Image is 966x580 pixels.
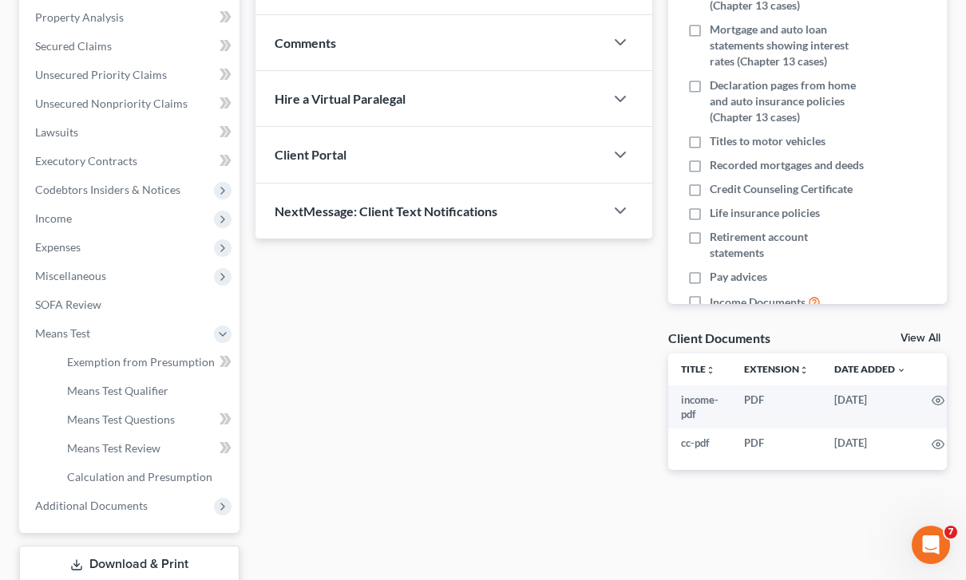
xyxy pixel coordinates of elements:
td: PDF [731,385,821,429]
a: Unsecured Priority Claims [22,61,240,89]
span: Exemption from Presumption [67,355,215,369]
a: Executory Contracts [22,147,240,176]
a: View All [901,333,940,344]
span: Additional Documents [35,499,148,512]
span: Miscellaneous [35,269,106,282]
span: 7 [944,526,957,539]
span: Means Test Review [67,441,160,455]
span: Hire a Virtual Paralegal [275,91,406,106]
span: Means Test [35,326,90,340]
span: Means Test Questions [67,412,175,426]
span: Unsecured Priority Claims [35,68,167,81]
a: SOFA Review [22,290,240,319]
span: Credit Counseling Certificate [710,181,853,197]
i: unfold_more [706,365,715,375]
td: [DATE] [821,385,919,429]
span: Comments [275,35,336,50]
span: Pay advices [710,269,767,285]
span: Means Test Qualifier [67,384,168,397]
span: Income Documents [710,294,806,310]
a: Means Test Questions [54,405,240,434]
span: Recorded mortgages and deeds [710,157,864,173]
i: unfold_more [799,365,809,375]
a: Secured Claims [22,32,240,61]
a: Titleunfold_more [681,363,715,375]
span: Secured Claims [35,39,112,53]
a: Property Analysis [22,3,240,32]
div: Client Documents [668,329,770,346]
a: Means Test Qualifier [54,377,240,405]
i: expand_more [897,365,906,375]
a: Extensionunfold_more [744,363,809,375]
span: Unsecured Nonpriority Claims [35,97,188,110]
span: Calculation and Presumption [67,470,212,483]
iframe: Intercom live chat [912,526,950,564]
span: Retirement account statements [710,229,864,261]
span: Declaration pages from home and auto insurance policies (Chapter 13 cases) [710,77,864,125]
td: [DATE] [821,428,919,457]
span: SOFA Review [35,298,101,311]
td: PDF [731,428,821,457]
span: Property Analysis [35,10,124,24]
span: Income [35,211,72,225]
span: Client Portal [275,147,346,162]
a: Date Added expand_more [834,363,906,375]
a: Means Test Review [54,434,240,463]
span: NextMessage: Client Text Notifications [275,203,497,219]
span: Life insurance policies [710,205,820,221]
span: Expenses [35,240,81,254]
span: Lawsuits [35,125,78,139]
span: Titles to motor vehicles [710,133,825,149]
a: Exemption from Presumption [54,348,240,377]
td: income-pdf [668,385,731,429]
a: Calculation and Presumption [54,463,240,491]
a: Lawsuits [22,118,240,147]
span: Executory Contracts [35,154,137,168]
span: Codebtors Insiders & Notices [35,183,180,196]
td: cc-pdf [668,428,731,457]
span: Mortgage and auto loan statements showing interest rates (Chapter 13 cases) [710,22,864,69]
a: Unsecured Nonpriority Claims [22,89,240,118]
